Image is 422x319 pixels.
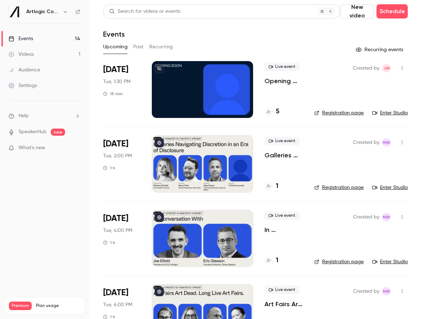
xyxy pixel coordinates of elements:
[9,51,34,58] div: Videos
[383,287,390,296] span: NW
[18,144,45,152] span: What's new
[372,258,408,265] a: Enter Studio
[103,30,125,38] h1: Events
[383,213,390,221] span: NW
[353,213,379,221] span: Created by
[265,226,303,234] a: In Conversation with [PERSON_NAME]
[103,138,128,150] span: [DATE]
[353,44,408,55] button: Recurring events
[265,107,279,117] a: 5
[9,302,32,310] span: Premium
[265,286,300,294] span: Live event
[265,256,278,265] a: 1
[353,138,379,147] span: Created by
[372,184,408,191] a: Enter Studio
[51,129,65,136] span: new
[382,138,391,147] span: Natasha Whiffin
[382,213,391,221] span: Natasha Whiffin
[276,256,278,265] h4: 1
[103,213,128,224] span: [DATE]
[276,107,279,117] h4: 5
[9,66,40,74] div: Audience
[149,41,173,53] button: Recurring
[36,303,80,309] span: Plan usage
[382,287,391,296] span: Natasha Whiffin
[340,4,374,18] button: New video
[265,211,300,220] span: Live event
[314,184,364,191] a: Registration page
[265,137,300,145] span: Live event
[314,258,364,265] a: Registration page
[103,152,132,159] span: Tue, 2:00 PM
[376,4,408,18] button: Schedule
[103,287,128,298] span: [DATE]
[103,240,115,245] div: 1 h
[265,151,303,159] a: Galleries Navigating Discretion in an Era of Disclosure
[103,91,123,97] div: 15 min
[9,35,33,42] div: Events
[103,41,128,53] button: Upcoming
[109,8,180,15] div: Search for videos or events
[18,112,29,120] span: Help
[103,301,132,308] span: Tue, 6:00 PM
[103,61,140,118] div: Sep 16 Tue, 1:30 PM (Europe/London)
[383,64,390,72] span: JW
[383,138,390,147] span: NW
[103,227,132,234] span: Tue, 4:00 PM
[26,8,60,15] h6: Artlogic Connect 2025
[133,41,144,53] button: Past
[372,109,408,117] a: Enter Studio
[276,182,278,191] h4: 1
[103,78,130,85] span: Tue, 1:30 PM
[9,112,80,120] li: help-dropdown-opener
[103,135,140,192] div: Sep 16 Tue, 2:00 PM (Europe/London)
[265,77,303,85] a: Opening Remarks
[9,82,37,89] div: Settings
[103,210,140,267] div: Sep 16 Tue, 4:00 PM (Europe/Dublin)
[265,300,303,308] a: Art Fairs Are Dead. Long Live Art Fairs.
[103,165,115,171] div: 1 h
[382,64,391,72] span: Jack Walden
[103,64,128,75] span: [DATE]
[18,128,47,136] a: SpeakerHub
[9,6,20,17] img: Artlogic Connect 2025
[265,182,278,191] a: 1
[353,64,379,72] span: Created by
[265,63,300,71] span: Live event
[353,287,379,296] span: Created by
[72,145,80,151] iframe: Noticeable Trigger
[314,109,364,117] a: Registration page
